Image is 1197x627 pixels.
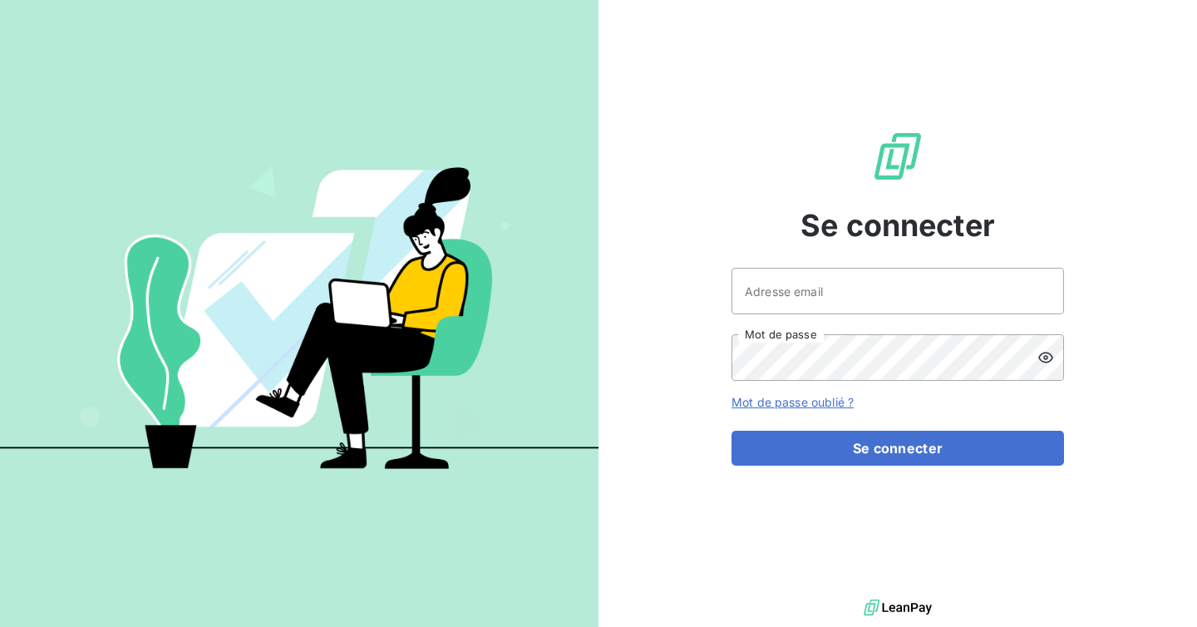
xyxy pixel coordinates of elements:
a: Mot de passe oublié ? [731,395,854,409]
span: Se connecter [800,203,995,248]
input: placeholder [731,268,1064,314]
img: logo [864,595,932,620]
img: Logo LeanPay [871,130,924,183]
button: Se connecter [731,431,1064,466]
